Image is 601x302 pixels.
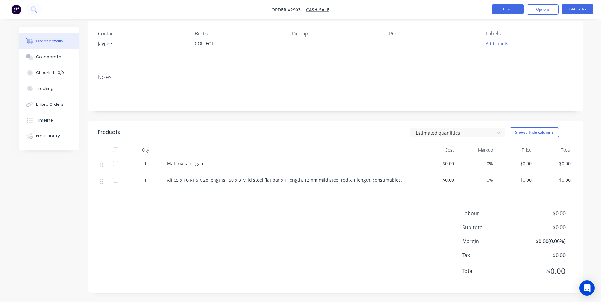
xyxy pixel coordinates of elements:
[195,31,282,37] div: Bill to
[36,70,64,76] div: Checklists 0/0
[420,160,454,167] span: $0.00
[19,81,79,97] button: Tracking
[579,280,595,296] div: Open Intercom Messenger
[389,31,476,37] div: PO
[418,144,457,156] div: Cost
[195,39,282,48] div: COLLECT
[420,177,454,183] span: $0.00
[498,177,532,183] span: $0.00
[518,210,565,217] span: $0.00
[518,223,565,231] span: $0.00
[36,86,54,91] div: Tracking
[167,160,205,167] span: Materials for gate
[510,127,559,137] button: Show / Hide columns
[462,237,519,245] span: Margin
[306,7,329,13] a: CASH SALE
[492,4,524,14] button: Close
[272,7,306,13] span: Order #29031 -
[36,133,60,139] div: Profitability
[462,251,519,259] span: Tax
[534,144,573,156] div: Total
[98,129,120,136] div: Products
[518,251,565,259] span: $0.00
[518,237,565,245] span: $0.00 ( 0.00 %)
[486,31,573,37] div: Labels
[36,102,63,107] div: Linked Orders
[98,31,185,37] div: Contact
[144,160,147,167] span: 1
[98,39,185,48] div: Jaypee
[462,210,519,217] span: Labour
[19,128,79,144] button: Profitability
[11,5,21,14] img: Factory
[144,177,147,183] span: 1
[537,177,571,183] span: $0.00
[457,144,496,156] div: Markup
[36,54,61,60] div: Collaborate
[459,177,493,183] span: 0%
[527,4,559,15] button: Options
[19,97,79,112] button: Linked Orders
[36,38,63,44] div: Order details
[537,160,571,167] span: $0.00
[19,33,79,49] button: Order details
[98,74,573,80] div: Notes
[126,144,164,156] div: Qty
[562,4,593,14] button: Edit Order
[195,39,282,60] div: COLLECT
[518,265,565,277] span: $0.00
[462,267,519,275] span: Total
[19,65,79,81] button: Checklists 0/0
[19,112,79,128] button: Timeline
[496,144,534,156] div: Price
[462,223,519,231] span: Sub total
[483,39,512,48] button: Add labels
[98,39,185,60] div: Jaypee
[498,160,532,167] span: $0.00
[36,117,53,123] div: Timeline
[459,160,493,167] span: 0%
[167,177,402,183] span: Ali 65 x 16 RHS x 28 lengths , 50 x 3 Mild steel flat bar x 1 length, 12mm mild steel rod x 1 len...
[19,49,79,65] button: Collaborate
[292,31,379,37] div: Pick up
